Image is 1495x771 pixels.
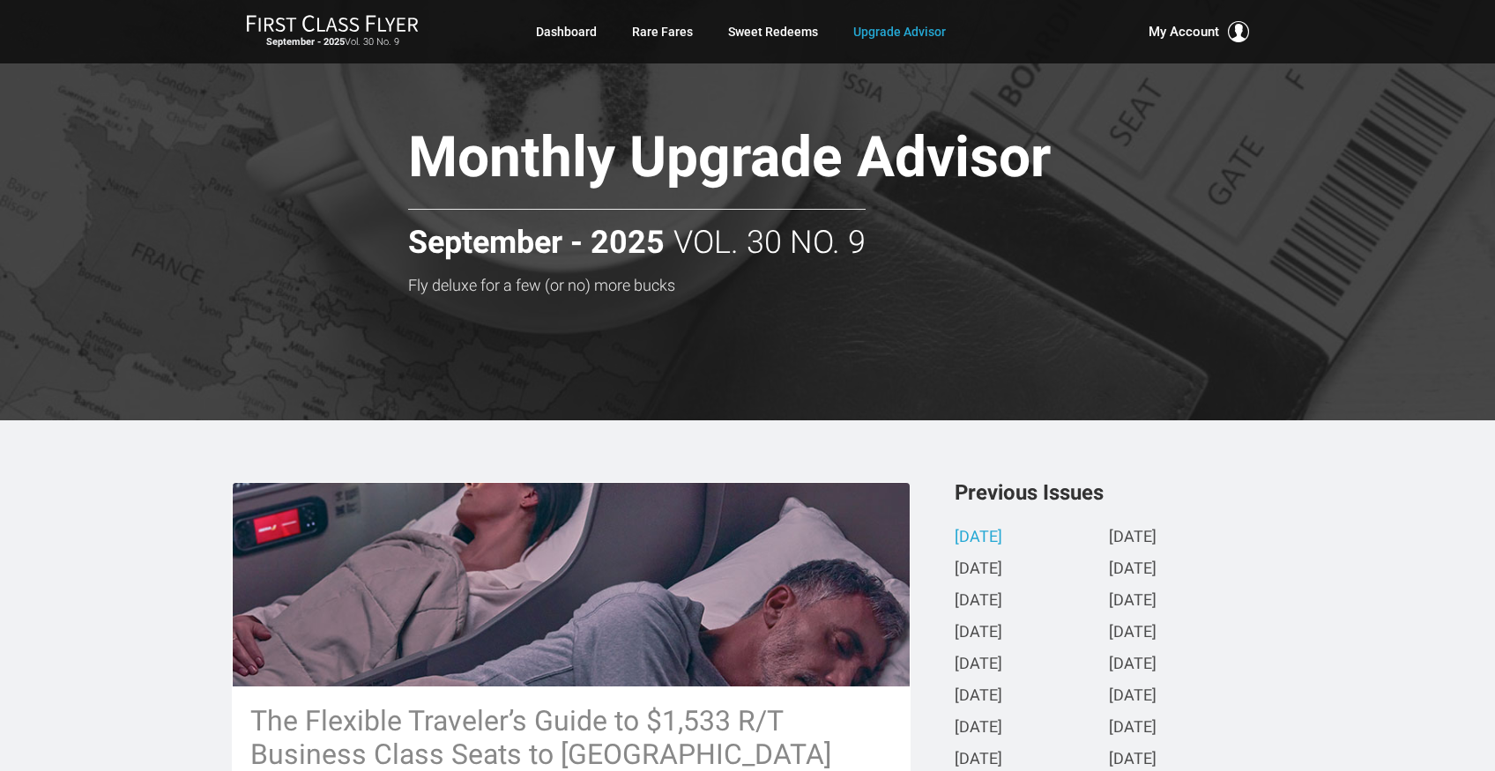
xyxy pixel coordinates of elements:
[246,14,419,33] img: First Class Flyer
[1149,21,1219,42] span: My Account
[632,16,693,48] a: Rare Fares
[1109,529,1157,547] a: [DATE]
[408,209,866,261] h2: Vol. 30 No. 9
[955,687,1002,706] a: [DATE]
[266,36,345,48] strong: September - 2025
[408,277,1175,294] h3: Fly deluxe for a few (or no) more bucks
[246,36,419,48] small: Vol. 30 No. 9
[246,14,419,49] a: First Class FlyerSeptember - 2025Vol. 30 No. 9
[955,560,1002,579] a: [DATE]
[1109,656,1157,674] a: [DATE]
[955,751,1002,769] a: [DATE]
[955,482,1263,503] h3: Previous Issues
[408,226,665,261] strong: September - 2025
[728,16,818,48] a: Sweet Redeems
[536,16,597,48] a: Dashboard
[250,704,892,771] h3: The Flexible Traveler’s Guide to $1,533 R/T Business Class Seats to [GEOGRAPHIC_DATA]
[955,529,1002,547] a: [DATE]
[955,656,1002,674] a: [DATE]
[955,624,1002,642] a: [DATE]
[955,592,1002,611] a: [DATE]
[1109,560,1157,579] a: [DATE]
[955,719,1002,738] a: [DATE]
[853,16,946,48] a: Upgrade Advisor
[1109,687,1157,706] a: [DATE]
[1109,719,1157,738] a: [DATE]
[1109,751,1157,769] a: [DATE]
[1109,624,1157,642] a: [DATE]
[408,127,1175,195] h1: Monthly Upgrade Advisor
[1109,592,1157,611] a: [DATE]
[1149,21,1249,42] button: My Account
